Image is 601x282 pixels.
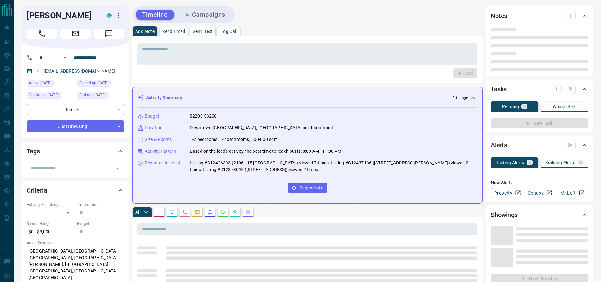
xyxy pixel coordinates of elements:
span: Signed up [DATE] [79,80,108,86]
svg: Requests [220,209,225,215]
button: Open [61,54,68,61]
button: Open [113,164,122,173]
p: Building Alerts [545,160,575,165]
p: Completed [553,105,576,109]
a: Condos [523,188,556,198]
div: Fri Sep 13 2024 [77,80,124,88]
svg: Email Verified [35,69,39,74]
p: Size & Rooms [145,136,172,143]
h2: Alerts [491,140,507,150]
p: Based on the lead's activity, the best time to reach out is: 8:00 AM - 11:00 AM [190,148,341,155]
p: Activity Summary [146,94,182,101]
p: Budget [145,113,159,119]
button: Regenerate [288,183,327,193]
span: Contacted [DATE] [29,92,59,98]
p: Send Email [162,29,185,34]
span: Claimed [DATE] [79,92,105,98]
p: Budget: [77,221,124,227]
div: Alerts [491,138,588,153]
svg: Lead Browsing Activity [169,209,175,215]
h2: Tags [27,146,40,156]
p: $0 - $3,000 [27,227,74,237]
h2: Criteria [27,185,47,195]
p: Listing #C12426393 (2106 - 15 [GEOGRAPHIC_DATA]) viewed 7 times, Listing #C12437136 ([STREET_ADDR... [190,160,477,173]
p: Send Text [193,29,213,34]
p: New Alert: [491,179,588,186]
svg: Notes [157,209,162,215]
div: Criteria [27,183,124,198]
span: Call [27,29,57,39]
svg: Emails [195,209,200,215]
a: Mr.Loft [556,188,588,198]
p: All [135,210,140,214]
div: condos.ca [107,13,112,18]
span: Email [60,29,91,39]
p: Areas Searched: [27,240,124,246]
svg: Agent Actions [246,209,251,215]
p: Downtown [GEOGRAPHIC_DATA], [GEOGRAPHIC_DATA] neighbourhood [190,125,333,131]
p: Repeated Interest [145,160,180,166]
h1: [PERSON_NAME] [27,10,98,21]
p: $2200-$3200 [190,113,217,119]
p: Listing Alerts [497,160,524,165]
p: Add Note [135,29,155,34]
div: Sun Oct 05 2025 [77,92,124,100]
span: Message [94,29,124,39]
p: Activity Pattern [145,148,176,155]
div: Just Browsing [27,120,124,132]
div: Showings [491,207,588,222]
div: Notes [491,8,588,23]
div: Fri Oct 10 2025 [27,92,74,100]
div: Renter [27,104,124,115]
svg: Calls [182,209,187,215]
p: Location [145,125,163,131]
h2: Showings [491,210,518,220]
p: 1-2 bedrooms, 1-2 bathrooms, 500-800 sqft [190,136,277,143]
p: Actively Searching: [27,202,74,208]
p: Search Range: [27,221,74,227]
p: Pending [502,104,519,109]
div: Tasks [491,81,588,97]
p: Timeframe: [77,202,124,208]
h2: Tasks [491,84,507,94]
svg: Listing Alerts [208,209,213,215]
a: Property [491,188,523,198]
h2: Notes [491,11,507,21]
a: [EMAIL_ADDRESS][DOMAIN_NAME] [44,68,115,74]
button: Campaigns [177,10,232,20]
div: Tags [27,144,124,159]
button: Timeline [136,10,174,20]
svg: Opportunities [233,209,238,215]
div: Wed Oct 08 2025 [27,80,74,88]
div: Activity Summary-- ago [138,92,477,104]
p: Log Call [221,29,237,34]
span: Active [DATE] [29,80,51,86]
p: -- ago [458,95,468,101]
